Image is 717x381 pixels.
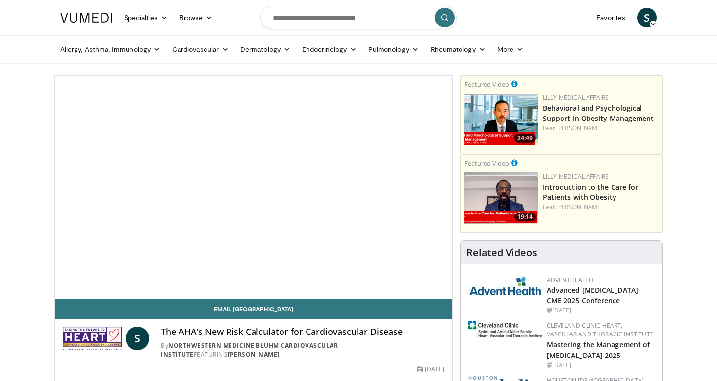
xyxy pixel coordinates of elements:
a: Lilly Medical Affairs [543,172,609,181]
a: Favorites [590,8,631,27]
a: Rheumatology [425,40,491,59]
div: Feat. [543,124,658,133]
div: Feat. [543,203,658,212]
div: [DATE] [417,365,444,374]
img: d536a004-a009-4cb9-9ce6-f9f56c670ef5.jpg.150x105_q85_autocrop_double_scale_upscale_version-0.2.jpg [468,321,542,338]
a: More [491,40,529,59]
a: Cleveland Clinic Heart, Vascular and Thoracic Institute [547,321,654,338]
video-js: Video Player [55,76,452,299]
a: 24:49 [464,94,538,145]
a: Advanced [MEDICAL_DATA] CME 2025 Conference [547,286,638,305]
img: 5c3c682d-da39-4b33-93a5-b3fb6ba9580b.jpg.150x105_q85_autocrop_double_scale_upscale_version-0.2.jpg [468,276,542,296]
a: S [637,8,657,27]
a: S [126,327,149,350]
input: Search topics, interventions [260,6,457,29]
a: [PERSON_NAME] [556,203,603,211]
a: 19:14 [464,172,538,224]
img: Northwestern Medicine Bluhm Cardiovascular Institute [63,327,122,350]
div: By FEATURING [161,341,444,359]
a: Mastering the Management of [MEDICAL_DATA] 2025 [547,340,650,359]
a: Pulmonology [362,40,425,59]
div: [DATE] [547,306,654,315]
a: Behavioral and Psychological Support in Obesity Management [543,103,654,123]
a: Lilly Medical Affairs [543,94,609,102]
a: Northwestern Medicine Bluhm Cardiovascular Institute [161,341,338,358]
a: [PERSON_NAME] [556,124,603,132]
a: Introduction to the Care for Patients with Obesity [543,182,639,202]
span: 19:14 [514,213,536,221]
a: Dermatology [234,40,296,59]
h4: The AHA’s New Risk Calculator for Cardiovascular Disease [161,327,444,337]
a: [PERSON_NAME] [228,350,280,358]
a: Allergy, Asthma, Immunology [54,40,166,59]
h4: Related Videos [466,247,537,259]
img: acc2e291-ced4-4dd5-b17b-d06994da28f3.png.150x105_q85_crop-smart_upscale.png [464,172,538,224]
a: Cardiovascular [166,40,234,59]
a: Endocrinology [296,40,362,59]
a: Browse [174,8,219,27]
img: ba3304f6-7838-4e41-9c0f-2e31ebde6754.png.150x105_q85_crop-smart_upscale.png [464,94,538,145]
a: AdventHealth [547,276,593,284]
a: Specialties [118,8,174,27]
small: Featured Video [464,80,509,89]
span: 24:49 [514,134,536,143]
small: Featured Video [464,159,509,167]
a: Email [GEOGRAPHIC_DATA] [55,299,452,319]
div: [DATE] [547,361,654,370]
img: VuMedi Logo [60,13,112,23]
